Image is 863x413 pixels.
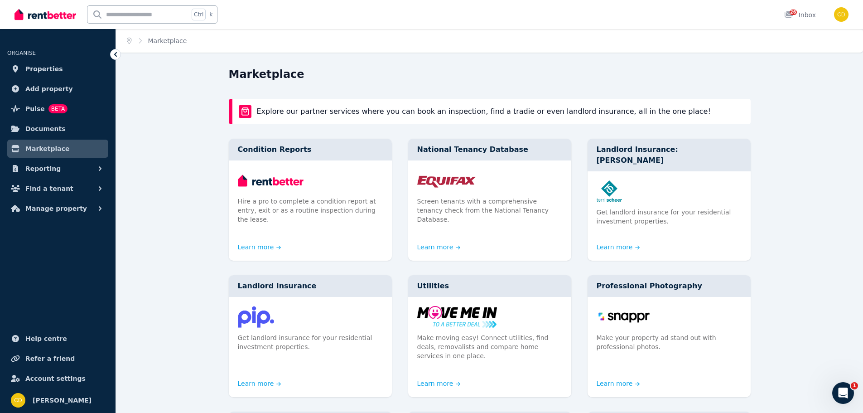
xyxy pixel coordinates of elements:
[408,275,571,297] div: Utilities
[597,306,742,328] img: Professional Photography
[238,379,281,388] a: Learn more
[597,180,742,202] img: Landlord Insurance: Terri Scheer
[48,104,67,113] span: BETA
[238,170,383,191] img: Condition Reports
[832,382,854,404] iframe: Intercom live chat
[588,275,751,297] div: Professional Photography
[238,197,383,224] p: Hire a pro to complete a condition report at entry, exit or as a routine inspection during the le...
[7,120,108,138] a: Documents
[229,67,304,82] h1: Marketplace
[588,139,751,171] div: Landlord Insurance: [PERSON_NAME]
[417,379,461,388] a: Learn more
[7,60,108,78] a: Properties
[33,395,92,406] span: [PERSON_NAME]
[7,350,108,368] a: Refer a friend
[116,29,198,53] nav: Breadcrumb
[209,11,212,18] span: k
[25,143,69,154] span: Marketplace
[14,8,76,21] img: RentBetter
[238,333,383,351] p: Get landlord insurance for your residential investment properties.
[408,139,571,160] div: National Tenancy Database
[597,333,742,351] p: Make your property ad stand out with professional photos.
[597,243,640,252] a: Learn more
[25,123,66,134] span: Documents
[238,306,383,328] img: Landlord Insurance
[7,100,108,118] a: PulseBETA
[25,183,73,194] span: Find a tenant
[7,160,108,178] button: Reporting
[25,63,63,74] span: Properties
[7,369,108,388] a: Account settings
[11,393,25,408] img: Chris Dimitropoulos
[25,333,67,344] span: Help centre
[7,50,36,56] span: ORGANISE
[784,10,816,19] div: Inbox
[834,7,849,22] img: Chris Dimitropoulos
[417,243,461,252] a: Learn more
[257,106,711,117] p: Explore our partner services where you can book an inspection, find a tradie or even landlord ins...
[25,203,87,214] span: Manage property
[417,333,562,360] p: Make moving easy! Connect utilities, find deals, removalists and compare home services in one place.
[192,9,206,20] span: Ctrl
[790,10,797,15] span: 26
[851,382,858,389] span: 1
[417,170,562,191] img: National Tenancy Database
[7,199,108,218] button: Manage property
[25,103,45,114] span: Pulse
[229,139,392,160] div: Condition Reports
[25,163,61,174] span: Reporting
[25,353,75,364] span: Refer a friend
[597,208,742,226] p: Get landlord insurance for your residential investment properties.
[7,330,108,348] a: Help centre
[417,306,562,328] img: Utilities
[148,36,187,45] span: Marketplace
[417,197,562,224] p: Screen tenants with a comprehensive tenancy check from the National Tenancy Database.
[7,140,108,158] a: Marketplace
[238,243,281,252] a: Learn more
[597,379,640,388] a: Learn more
[7,80,108,98] a: Add property
[229,275,392,297] div: Landlord Insurance
[25,373,86,384] span: Account settings
[7,180,108,198] button: Find a tenant
[239,105,251,118] img: rentBetter Marketplace
[25,83,73,94] span: Add property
